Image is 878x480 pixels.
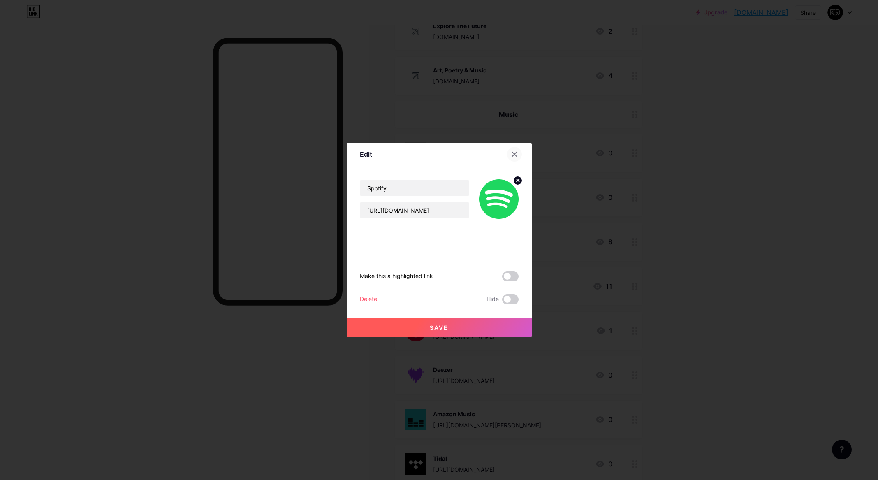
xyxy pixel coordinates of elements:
[347,318,532,337] button: Save
[360,271,433,281] div: Make this a highlighted link
[360,294,377,304] div: Delete
[360,149,372,159] div: Edit
[479,179,519,219] img: link_thumbnail
[486,294,499,304] span: Hide
[360,180,469,196] input: Title
[360,202,469,218] input: URL
[430,324,448,331] span: Save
